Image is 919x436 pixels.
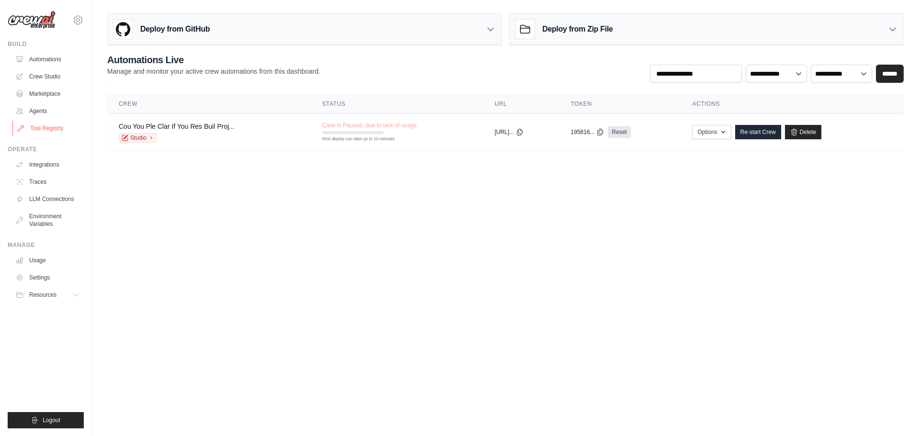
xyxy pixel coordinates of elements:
a: Cou You Ple Clar If You Res Buil Proj... [119,123,235,130]
th: Status [311,94,483,114]
button: Resources [11,287,84,302]
img: GitHub Logo [113,20,133,39]
h3: Deploy from Zip File [542,23,613,35]
a: Settings [11,270,84,285]
a: Usage [11,253,84,268]
a: Marketplace [11,86,84,101]
iframe: Chat Widget [871,390,919,436]
th: Crew [107,94,311,114]
a: Integrations [11,157,84,172]
p: Manage and monitor your active crew automations from this dashboard. [107,67,320,76]
div: Manage [8,241,84,249]
div: Operate [8,145,84,153]
span: Crew is Paused, due to lack of usage [322,122,417,129]
div: First deploy can take up to 10 minutes [322,136,383,143]
a: Re-start Crew [735,125,781,139]
span: Logout [43,416,60,424]
a: Delete [785,125,822,139]
a: Traces [11,174,84,190]
h3: Deploy from GitHub [140,23,210,35]
th: Actions [681,94,904,114]
a: Tool Registry [12,121,85,136]
button: Logout [8,412,84,428]
button: 195816... [571,128,604,136]
a: LLM Connections [11,191,84,207]
th: Token [559,94,681,114]
div: Build [8,40,84,48]
a: Environment Variables [11,209,84,232]
button: Options [692,125,731,139]
a: Reset [608,126,630,138]
a: Studio [119,133,157,143]
span: Resources [29,291,56,299]
a: Agents [11,103,84,119]
a: Automations [11,52,84,67]
th: URL [483,94,559,114]
h2: Automations Live [107,53,320,67]
a: Crew Studio [11,69,84,84]
img: Logo [8,11,56,29]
